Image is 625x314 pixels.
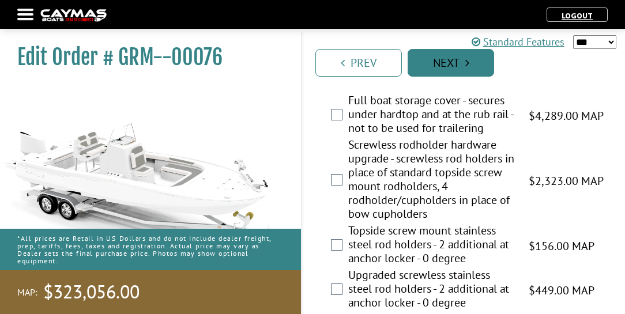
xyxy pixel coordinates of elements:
[17,286,37,298] span: MAP:
[556,10,598,21] a: Logout
[529,107,604,124] span: $4,289.00 MAP
[408,49,494,77] a: Next
[529,172,604,190] span: $2,323.00 MAP
[348,224,514,268] label: Topside screw mount stainless steel rod holders - 2 additional at anchor locker - 0 degree
[43,280,140,304] span: $323,056.00
[348,93,514,138] label: Full boat storage cover - secures under hardtop and at the rub rail - not to be used for trailering
[17,229,284,271] p: *All prices are Retail in US Dollars and do not include dealer freight, prep, tariffs, fees, taxe...
[529,237,594,255] span: $156.00 MAP
[529,282,594,299] span: $449.00 MAP
[315,49,402,77] a: Prev
[312,47,625,77] ul: Pagination
[348,268,514,312] label: Upgraded screwless stainless steel rod holders - 2 additional at anchor locker - 0 degree
[348,138,514,224] label: Screwless rodholder hardware upgrade - screwless rod holders in place of standard topside screw m...
[472,34,564,50] a: Standard Features
[40,9,107,21] img: caymas-dealer-connect-2ed40d3bc7270c1d8d7ffb4b79bf05adc795679939227970def78ec6f6c03838.gif
[17,44,272,70] h1: Edit Order # GRM--00076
